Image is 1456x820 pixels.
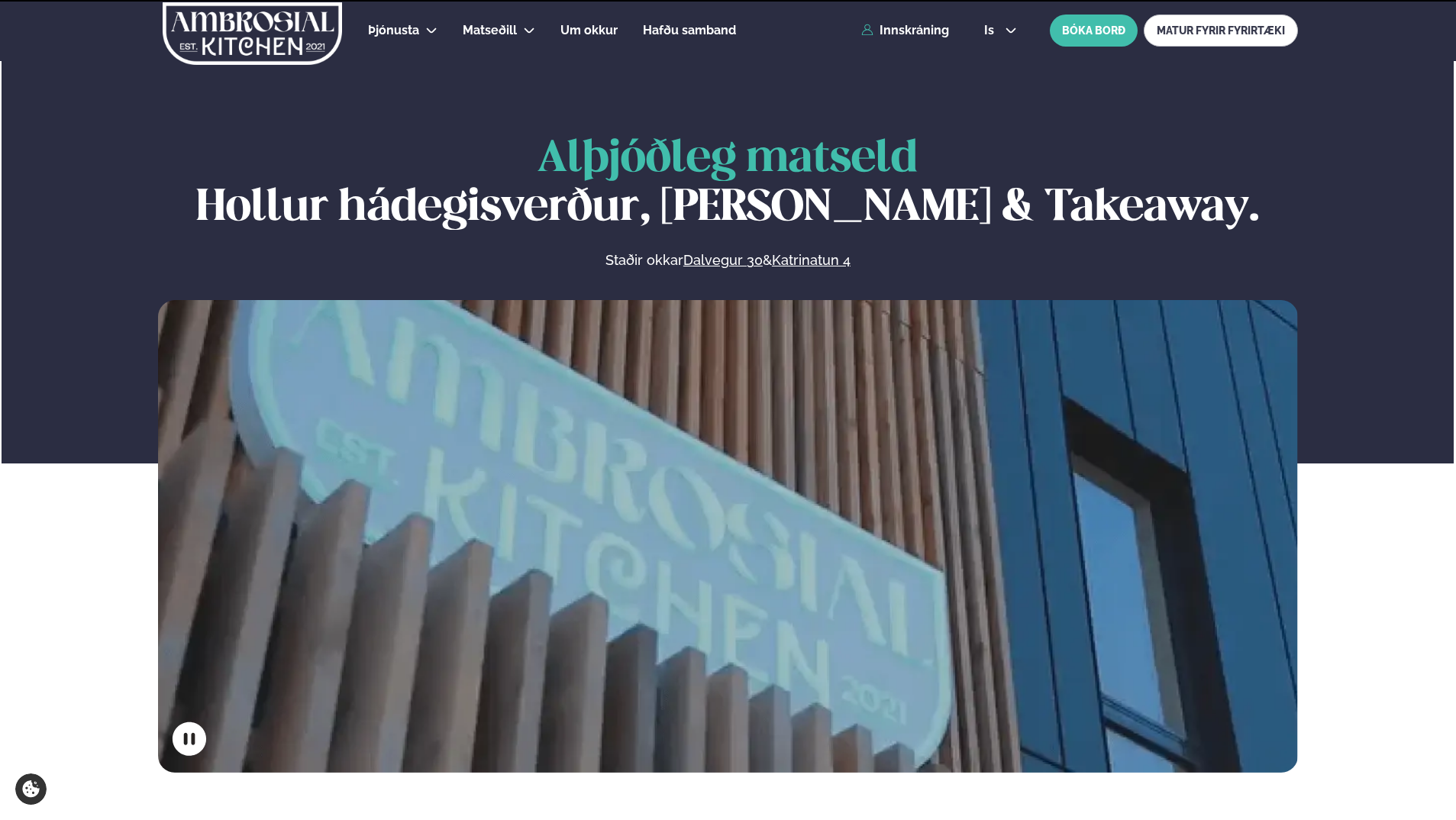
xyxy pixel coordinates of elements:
a: Dalvegur 30 [683,251,763,270]
h1: Hollur hádegisverður, [PERSON_NAME] & Takeaway. [158,135,1298,233]
span: Alþjóðleg matseld [538,138,918,180]
button: BÓKA BORÐ [1050,15,1138,47]
a: Hafðu samband [643,21,736,40]
span: Um okkur [560,23,618,37]
img: logo [161,2,344,65]
button: is [972,24,1029,37]
a: Matseðill [463,21,517,40]
span: Hafðu samband [643,23,736,37]
a: MATUR FYRIR FYRIRTÆKI [1144,15,1298,47]
a: Um okkur [560,21,618,40]
a: Katrinatun 4 [772,251,851,270]
span: is [984,24,999,37]
span: Þjónusta [368,23,419,37]
a: Þjónusta [368,21,419,40]
p: Staðir okkar & [439,251,1016,270]
span: Matseðill [463,23,517,37]
a: Innskráning [861,24,949,37]
a: Cookie settings [15,773,47,805]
